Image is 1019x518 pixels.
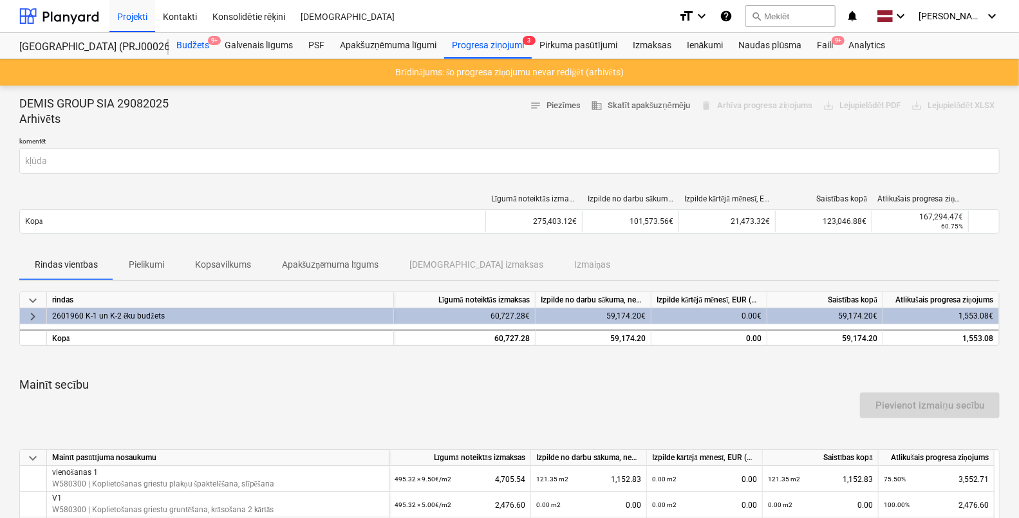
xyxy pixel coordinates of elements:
div: 2,476.60 [395,492,525,518]
p: Apakšuzņēmuma līgums [282,258,379,272]
div: 0.00€ [651,308,767,324]
div: Saistības kopā [763,450,879,466]
span: 9+ [208,36,221,45]
div: 59,174.20 [767,329,883,346]
small: 0.00 m2 [768,501,792,508]
div: 275,403.12€ [485,211,582,232]
a: Faili9+ [809,33,841,59]
a: Galvenais līgums [217,33,301,59]
p: Kopā [25,216,42,227]
div: Faili [809,33,841,59]
div: Izpilde no darbu sākuma, neskaitot kārtējā mēneša izpildi [536,292,651,308]
a: Analytics [841,33,893,59]
p: Rindas vienības [35,258,98,272]
small: 495.32 × 9.50€ / m2 [395,476,451,483]
span: notes [530,100,541,111]
div: 123,046.88€ [775,211,872,232]
a: Budžets9+ [169,33,217,59]
div: Atlikušais progresa ziņojums [877,194,964,204]
iframe: Chat Widget [955,456,1019,518]
p: W580300 | Koplietošanas griestu plakņu špaktelēšana, slīpēšana [52,479,274,490]
p: Mainīt secību [19,377,1000,393]
div: 0.00 [652,466,757,492]
small: 0.00 m2 [652,501,677,508]
small: 495.32 × 5.00€ / m2 [395,501,451,508]
div: Izpilde no darbu sākuma, neskaitot kārtējā mēneša izpildi [531,450,647,466]
div: 59,174.20 [541,331,646,347]
div: Atlikušais progresa ziņojums [883,292,999,308]
span: keyboard_arrow_right [25,309,41,324]
a: Naudas plūsma [731,33,810,59]
div: 0.00 [652,492,757,518]
div: Izpilde kārtējā mēnesī, EUR (bez PVN) [684,194,771,204]
div: 0.00 [768,492,873,518]
a: Izmaksas [625,33,679,59]
small: 121.35 m2 [768,476,800,483]
p: komentēt [19,137,1000,148]
small: 60.75% [941,223,963,230]
div: Izpilde no darbu sākuma, neskaitot kārtējā mēneša izpildi [588,194,674,204]
div: 21,473.32€ [678,211,775,232]
button: Piezīmes [525,96,586,116]
span: 9+ [832,36,845,45]
div: 0.00 [536,492,641,518]
div: Izpilde kārtējā mēnesī, EUR (bez PVN) [651,292,767,308]
div: Līgumā noteiktās izmaksas [394,292,536,308]
div: Līgumā noteiktās izmaksas [491,194,577,204]
span: business [591,100,603,111]
p: Arhivēts [19,111,169,127]
div: Saistības kopā [767,292,883,308]
div: [GEOGRAPHIC_DATA] (PRJ0002627, K-1 un K-2(2.kārta) 2601960 [19,41,153,54]
div: 101,573.56€ [582,211,678,232]
p: DEMIS GROUP SIA 29082025 [19,96,169,111]
p: Pielikumi [129,258,164,272]
div: 0.00 [657,331,762,347]
div: 1,152.83 [536,466,641,492]
a: Progresa ziņojumi3 [444,33,532,59]
p: V1 [52,493,274,504]
small: 75.50% [884,476,906,483]
div: rindas [47,292,394,308]
div: 3,552.71 [884,466,989,492]
div: 2601960 K-1 un K-2 ēku budžets [52,308,388,324]
a: Pirkuma pasūtījumi [532,33,625,59]
div: 1,553.08 [888,331,993,347]
small: 0.00 m2 [652,476,677,483]
div: 60,727.28€ [394,308,536,324]
span: Skatīt apakšuzņēmēju [591,98,690,113]
div: Līgumā noteiktās izmaksas [389,450,531,466]
div: 167,294.47€ [877,212,963,221]
p: vienošanas 1 [52,467,274,478]
span: 3 [523,36,536,45]
p: Kopsavilkums [195,258,251,272]
small: 0.00 m2 [536,501,561,508]
a: Apakšuzņēmuma līgumi [332,33,444,59]
p: W580300 | Koplietošanas griestu gruntēšana, krāsošana 2 kārtās [52,504,274,515]
div: Izpilde kārtējā mēnesī, EUR (bez PVN) [647,450,763,466]
div: 2,476.60 [884,492,989,518]
div: Atlikušais progresa ziņojums [879,450,995,466]
a: Ienākumi [679,33,731,59]
div: Mainīt pasūtījuma nosaukumu [47,450,389,466]
div: 4,705.54 [395,466,525,492]
div: 59,174.20€ [536,308,651,324]
small: 121.35 m2 [536,476,568,483]
div: Saistības kopā [781,194,867,204]
span: Piezīmes [530,98,581,113]
small: 100.00% [884,501,910,508]
div: Progresa ziņojumi [444,33,532,59]
a: PSF [301,33,332,59]
div: 60,727.28 [399,331,530,347]
div: 1,553.08€ [883,308,999,324]
span: keyboard_arrow_down [25,293,41,308]
span: keyboard_arrow_down [25,450,41,466]
div: 1,152.83 [768,466,873,492]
